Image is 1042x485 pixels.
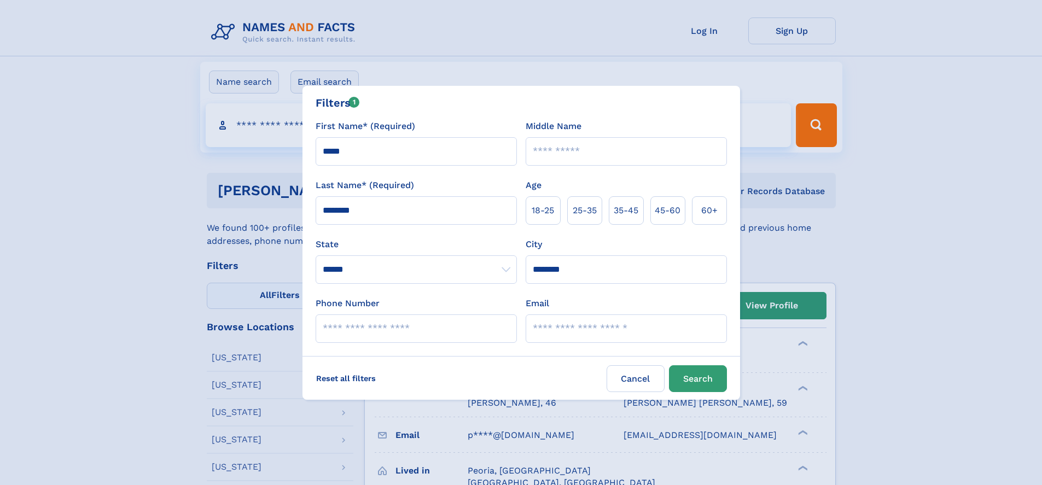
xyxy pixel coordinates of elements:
label: Cancel [607,365,665,392]
label: Last Name* (Required) [316,179,414,192]
label: City [526,238,542,251]
button: Search [669,365,727,392]
label: Phone Number [316,297,380,310]
span: 45‑60 [655,204,680,217]
span: 18‑25 [532,204,554,217]
span: 60+ [701,204,718,217]
label: Reset all filters [309,365,383,391]
label: Age [526,179,542,192]
label: First Name* (Required) [316,120,415,133]
label: Email [526,297,549,310]
label: Middle Name [526,120,581,133]
span: 25‑35 [573,204,597,217]
label: State [316,238,517,251]
div: Filters [316,95,360,111]
span: 35‑45 [614,204,638,217]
